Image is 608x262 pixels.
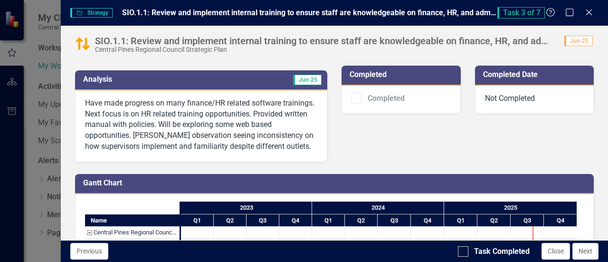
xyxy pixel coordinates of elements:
span: Jun-25 [293,75,322,85]
div: SIO.1.1: Review and implement internal training to ensure staff are knowledgeable on finance, HR,... [85,239,180,251]
div: Not Completed [475,86,594,114]
button: Previous [70,243,108,260]
div: SIO.1.1: Review and implement internal training to ensure staff are knowledgeable on finance, HR,... [95,36,555,46]
div: Q1 [444,214,477,227]
div: Q4 [279,214,312,227]
div: Task: Start date: 2023-01-01 End date: 2025-12-31 [181,240,577,250]
div: SIO.1.1: Review and implement internal training to ensure staff are knowledgeable on finance, HR,... [101,239,177,251]
div: Q3 [247,214,279,227]
div: Q2 [345,214,378,227]
div: Q4 [544,214,577,227]
div: Q4 [411,214,444,227]
h3: Analysis [83,75,202,84]
div: Name [85,214,180,226]
button: Next [572,243,598,260]
div: Q2 [477,214,511,227]
button: Close [541,243,570,260]
span: Strategy [70,8,113,18]
p: Have made progress on many finance/HR related software trainings. Next focus is on HR related tra... [85,98,317,152]
div: Q2 [214,214,247,227]
h3: Completed [350,70,456,79]
h3: Completed Date [483,70,589,79]
div: Task: Start date: 2023-01-01 End date: 2025-12-31 [85,239,180,251]
div: Central Pines Regional Council Strategic Plan [95,46,555,53]
span: Jun-25 [564,36,593,46]
div: Q3 [378,214,411,227]
div: 2023 [181,202,312,214]
div: Central Pines Regional Council Strategic Plan [94,226,177,239]
span: Task 3 of 7 [497,7,545,19]
div: Task Completed [474,246,530,257]
span: SIO.1.1: Review and implement internal training to ensure staff are knowledgeable on finance, HR,... [122,8,555,17]
img: Behind schedule [75,36,90,51]
div: 2025 [444,202,577,214]
div: Q1 [312,214,345,227]
div: Task: Central Pines Regional Council Strategic Plan Start date: 2023-01-01 End date: 2023-01-02 [85,226,180,239]
div: Q3 [511,214,544,227]
div: Central Pines Regional Council Strategic Plan [85,226,180,239]
div: Q1 [181,214,214,227]
h3: Gantt Chart [83,179,589,187]
div: 2024 [312,202,444,214]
